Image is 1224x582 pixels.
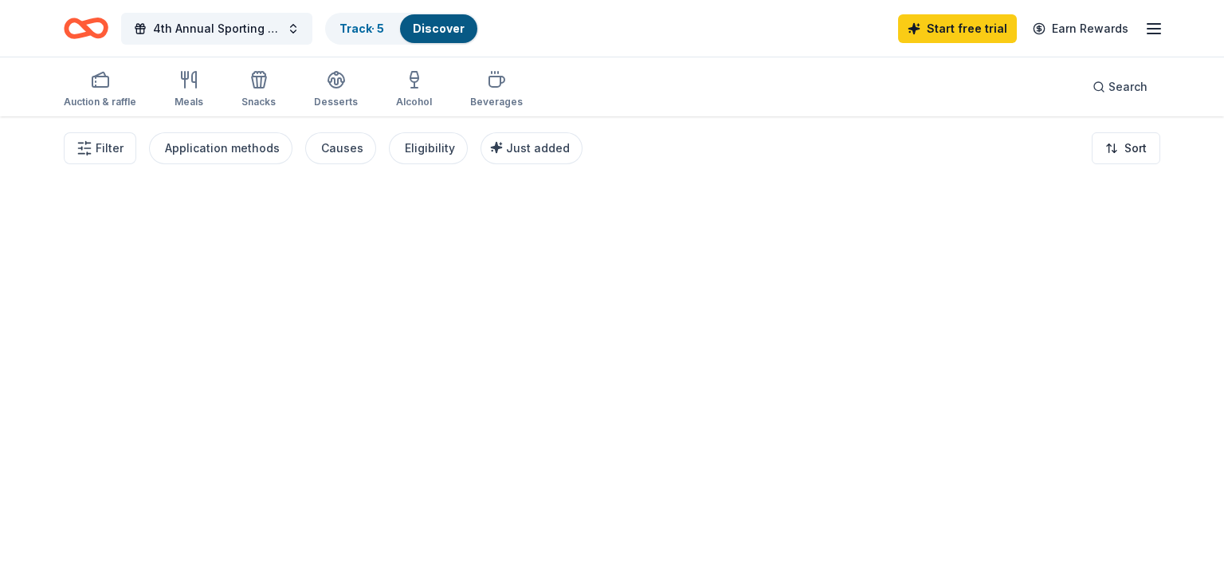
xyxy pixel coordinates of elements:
[898,14,1017,43] a: Start free trial
[413,22,465,35] a: Discover
[314,96,358,108] div: Desserts
[325,13,479,45] button: Track· 5Discover
[1108,77,1147,96] span: Search
[96,139,124,158] span: Filter
[64,132,136,164] button: Filter
[175,64,203,116] button: Meals
[153,19,280,38] span: 4th Annual Sporting Clays Tournament
[1023,14,1138,43] a: Earn Rewards
[64,64,136,116] button: Auction & raffle
[314,64,358,116] button: Desserts
[241,64,276,116] button: Snacks
[241,96,276,108] div: Snacks
[405,139,455,158] div: Eligibility
[506,141,570,155] span: Just added
[64,10,108,47] a: Home
[165,139,280,158] div: Application methods
[1080,71,1160,103] button: Search
[1092,132,1160,164] button: Sort
[305,132,376,164] button: Causes
[121,13,312,45] button: 4th Annual Sporting Clays Tournament
[64,96,136,108] div: Auction & raffle
[321,139,363,158] div: Causes
[339,22,384,35] a: Track· 5
[175,96,203,108] div: Meals
[396,96,432,108] div: Alcohol
[389,132,468,164] button: Eligibility
[396,64,432,116] button: Alcohol
[470,96,523,108] div: Beverages
[470,64,523,116] button: Beverages
[481,132,583,164] button: Just added
[1124,139,1147,158] span: Sort
[149,132,292,164] button: Application methods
